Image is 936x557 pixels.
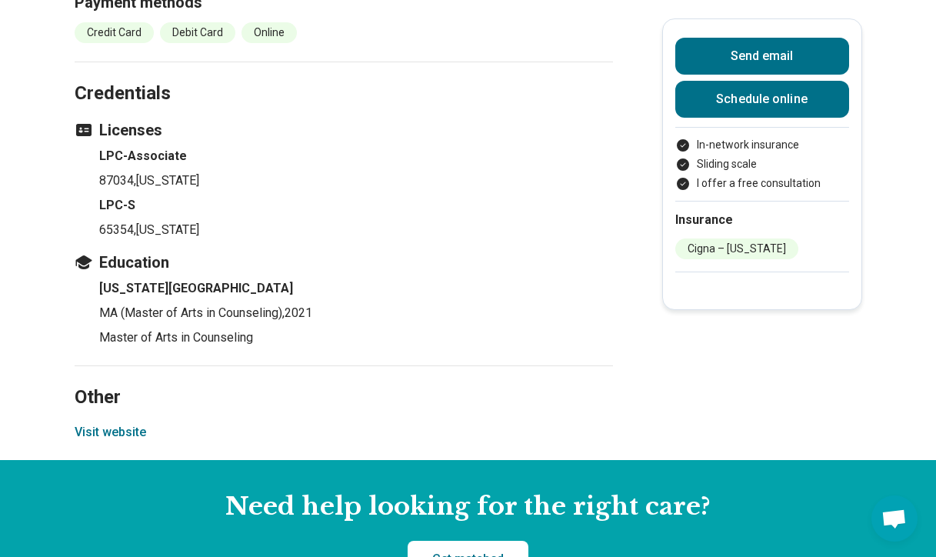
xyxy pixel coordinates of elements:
li: In-network insurance [675,137,849,153]
h2: Insurance [675,211,849,229]
p: 65354 [99,221,613,239]
h3: Education [75,252,613,273]
li: Sliding scale [675,156,849,172]
h4: LPC-S [99,196,613,215]
li: Credit Card [75,22,154,43]
h2: Credentials [75,44,613,107]
div: Open chat [871,495,918,542]
p: Master of Arts in Counseling [99,329,613,347]
h4: LPC-Associate [99,147,613,165]
span: , [US_STATE] [134,173,199,188]
h2: Need help looking for the right care? [12,491,924,523]
button: Send email [675,38,849,75]
h2: Other [75,348,613,411]
h4: [US_STATE][GEOGRAPHIC_DATA] [99,279,613,298]
p: 87034 [99,172,613,190]
ul: Payment options [675,137,849,192]
li: Cigna – [US_STATE] [675,238,798,259]
a: Schedule online [675,81,849,118]
button: Visit website [75,423,146,442]
h3: Licenses [75,119,613,141]
li: I offer a free consultation [675,175,849,192]
p: MA (Master of Arts in Counseling) , 2021 [99,304,613,322]
li: Online [241,22,297,43]
li: Debit Card [160,22,235,43]
span: , [US_STATE] [134,222,199,237]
